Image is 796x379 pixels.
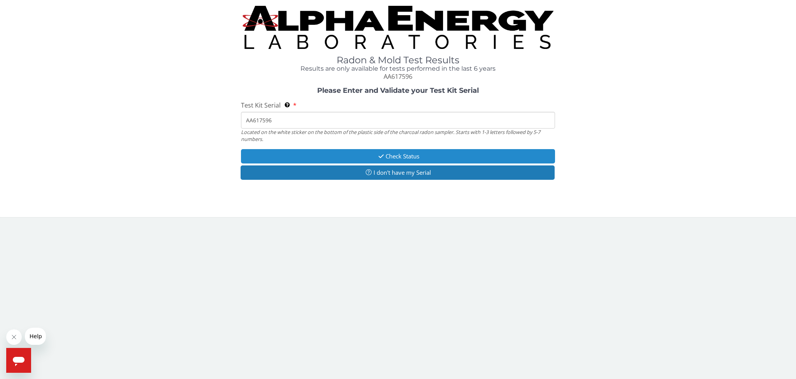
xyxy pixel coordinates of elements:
iframe: Button to launch messaging window [6,348,31,373]
h1: Radon & Mold Test Results [241,55,555,65]
button: Check Status [241,149,555,163]
div: Located on the white sticker on the bottom of the plastic side of the charcoal radon sampler. Sta... [241,129,555,143]
button: I don't have my Serial [241,165,554,180]
strong: Please Enter and Validate your Test Kit Serial [317,86,479,95]
span: Test Kit Serial [241,101,281,110]
iframe: Close message [6,329,22,345]
span: AA617596 [384,72,412,81]
img: TightCrop.jpg [243,6,553,49]
h4: Results are only available for tests performed in the last 6 years [241,65,555,72]
iframe: Message from company [25,328,46,345]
